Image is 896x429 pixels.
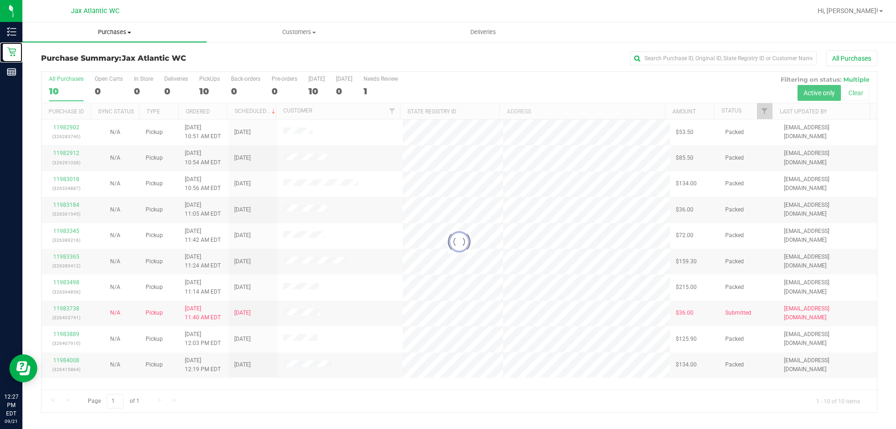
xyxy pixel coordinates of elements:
inline-svg: Retail [7,47,16,56]
span: Purchases [22,28,207,36]
span: Customers [207,28,391,36]
button: All Purchases [826,50,877,66]
inline-svg: Reports [7,67,16,77]
span: Deliveries [458,28,509,36]
span: Jax Atlantic WC [122,54,186,63]
input: Search Purchase ID, Original ID, State Registry ID or Customer Name... [630,51,817,65]
a: Customers [207,22,391,42]
inline-svg: Inventory [7,27,16,36]
span: Hi, [PERSON_NAME]! [818,7,878,14]
a: Deliveries [391,22,575,42]
iframe: Resource center [9,354,37,382]
p: 12:27 PM EDT [4,393,18,418]
span: Jax Atlantic WC [71,7,119,15]
p: 09/21 [4,418,18,425]
a: Purchases [22,22,207,42]
h3: Purchase Summary: [41,54,320,63]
